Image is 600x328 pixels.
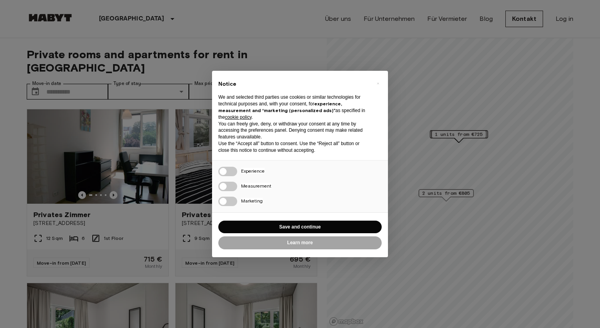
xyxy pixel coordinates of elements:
button: Save and continue [218,221,382,234]
span: Marketing [241,198,263,204]
button: Close this notice [371,77,384,90]
span: Experience [241,168,265,174]
a: cookie policy [225,114,252,120]
p: You can freely give, deny, or withdraw your consent at any time by accessing the preferences pane... [218,121,369,140]
span: × [377,79,379,88]
h2: Notice [218,80,369,88]
span: Measurement [241,183,271,189]
p: Use the “Accept all” button to consent. Use the “Reject all” button or close this notice to conti... [218,140,369,154]
button: Learn more [218,236,382,249]
strong: experience, measurement and “marketing (personalized ads)” [218,101,342,113]
p: We and selected third parties use cookies or similar technologies for technical purposes and, wit... [218,94,369,120]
